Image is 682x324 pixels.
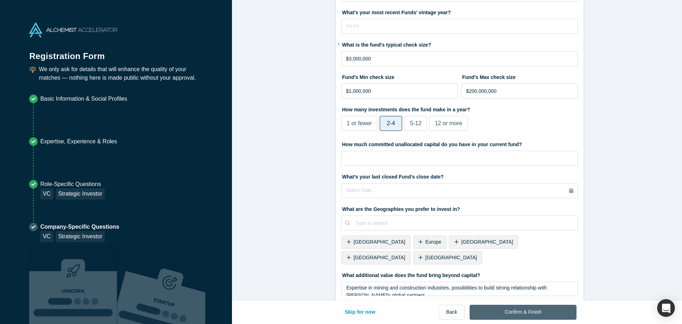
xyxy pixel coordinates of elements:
button: Back [439,305,465,320]
input: YYYY [341,19,578,34]
div: rdw-editor [346,284,573,298]
label: Fund’s Max check size [461,71,578,81]
span: 5-12 [410,120,422,126]
label: Fund’s Min check size [341,71,458,81]
span: [GEOGRAPHIC_DATA] [425,255,477,260]
label: What's your most recent Funds' vintage year? [341,6,578,16]
span: 1 or fewer [347,120,372,126]
label: What’s your last closed Fund’s close date? [341,171,578,181]
button: Select Date... [341,183,578,198]
span: [GEOGRAPHIC_DATA] [353,239,405,245]
span: [GEOGRAPHIC_DATA] [461,239,513,245]
div: rdw-wrapper [341,282,578,296]
p: Role-Specific Questions [40,180,105,188]
span: 2-4 [387,120,395,126]
div: [GEOGRAPHIC_DATA] [449,235,518,249]
label: What additional value does the fund bring beyond capital? [341,269,578,279]
p: Company-Specific Questions [40,223,119,231]
label: How many investments does the fund make in a year? [341,103,578,113]
p: We only ask for details that will enhance the quality of your matches — nothing here is made publ... [39,65,202,82]
span: Expertise in mining and construction industries, possibilities to build strong relationship with ... [346,285,548,298]
p: Expertise, Experience & Roles [40,137,117,146]
span: Europe [425,239,441,245]
div: Strategic Investor [56,231,105,242]
img: Alchemist Accelerator Logo [29,22,117,37]
div: [GEOGRAPHIC_DATA] [413,251,482,264]
div: [GEOGRAPHIC_DATA] [341,235,411,249]
label: What is the fund's typical check size? [341,39,578,49]
button: Skip for now [337,305,383,320]
div: Strategic Investor [56,188,105,200]
label: What are the Geographies you prefer to invest in? [341,203,578,213]
label: How much committed unallocated capital do you have in your current fund? [341,138,578,148]
span: Select Date... [346,187,376,193]
input: $ [461,84,578,99]
input: $ [341,51,578,66]
span: 12 or more [435,120,462,126]
div: VC [40,231,53,242]
div: Europe [413,235,446,249]
h1: Registration Form [29,42,202,63]
button: Confirm & Finish [470,305,577,320]
p: Basic Information & Social Profiles [40,95,127,103]
div: VC [40,188,53,200]
span: [GEOGRAPHIC_DATA] [353,255,405,260]
input: $ [341,84,458,99]
div: [GEOGRAPHIC_DATA] [341,251,411,264]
